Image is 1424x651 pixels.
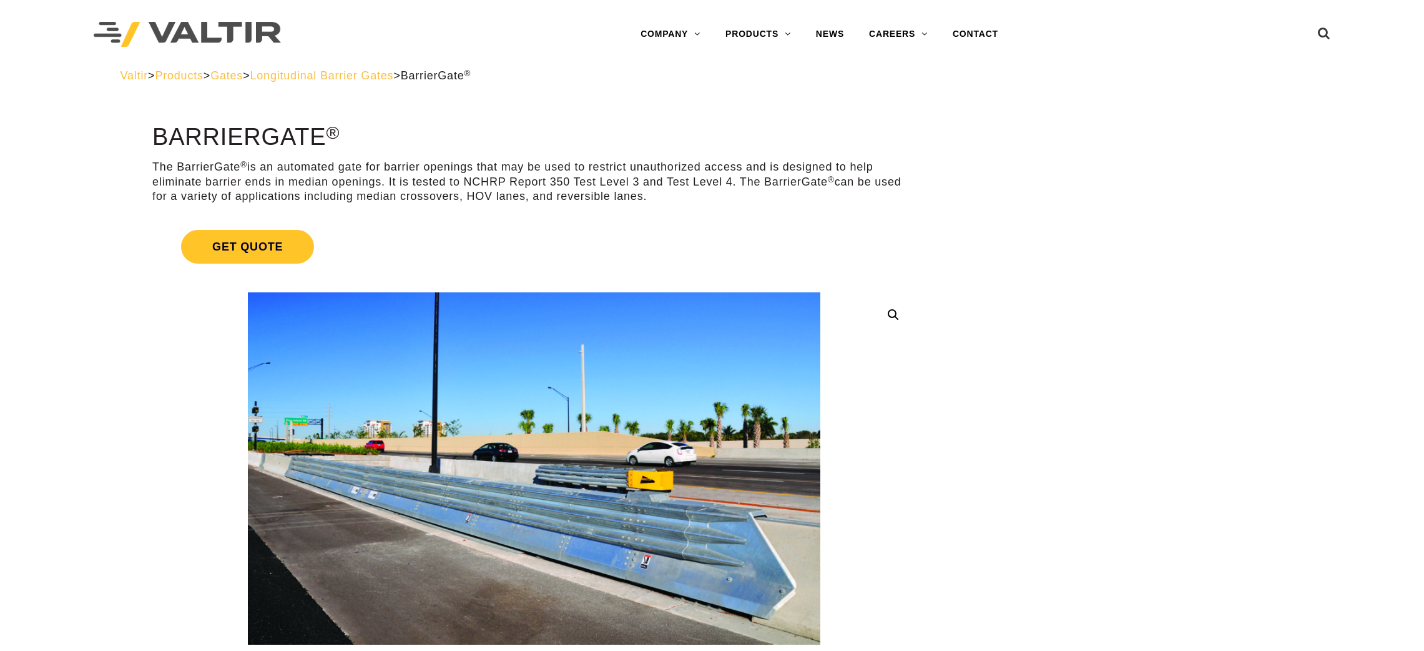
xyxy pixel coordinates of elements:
[828,175,835,184] sup: ®
[120,69,1304,83] div: > > > >
[857,22,940,47] a: CAREERS
[152,215,916,279] a: Get Quote
[240,160,247,169] sup: ®
[803,22,857,47] a: NEWS
[940,22,1011,47] a: CONTACT
[628,22,713,47] a: COMPANY
[94,22,281,47] img: Valtir
[210,69,243,82] a: Gates
[713,22,803,47] a: PRODUCTS
[401,69,471,82] span: BarrierGate
[152,160,916,204] p: The BarrierGate is an automated gate for barrier openings that may be used to restrict unauthoriz...
[326,122,340,142] sup: ®
[152,124,916,151] h1: BarrierGate
[155,69,203,82] a: Products
[250,69,393,82] a: Longitudinal Barrier Gates
[120,69,148,82] a: Valtir
[181,230,314,264] span: Get Quote
[464,69,471,78] sup: ®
